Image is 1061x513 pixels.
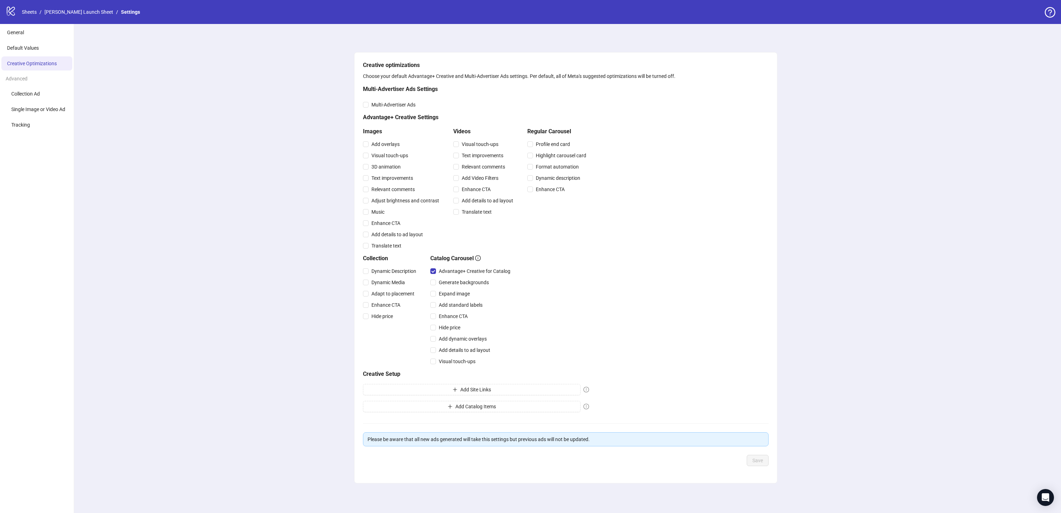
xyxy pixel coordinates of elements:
span: Default Values [7,45,39,51]
span: Highlight carousel card [533,152,589,159]
a: Sheets [20,8,38,16]
div: Please be aware that all new ads generated will take this settings but previous ads will not be u... [368,435,764,443]
span: Adapt to placement [369,290,417,298]
span: Collection Ad [11,91,40,97]
h5: Multi-Advertiser Ads Settings [363,85,589,93]
span: Music [369,208,387,216]
button: Add Catalog Items [363,401,581,412]
h5: Creative Setup [363,370,589,378]
span: Relevant comments [369,185,418,193]
span: Add details to ad layout [459,197,516,204]
span: Advantage+ Creative for Catalog [436,267,513,275]
span: Enhance CTA [369,219,403,227]
span: Visual touch-ups [369,152,411,159]
span: Add Site Links [460,387,491,392]
span: Multi-Advertiser Ads [369,101,418,109]
span: Add details to ad layout [436,346,493,354]
span: Text improvements [459,152,506,159]
button: Add Site Links [363,384,581,395]
span: Hide price [436,324,463,331]
li: / [116,8,118,16]
h5: Catalog Carousel [430,254,513,263]
span: Tracking [11,122,30,128]
span: Visual touch-ups [459,140,501,148]
h5: Advantage+ Creative Settings [363,113,589,122]
span: Visual touch-ups [436,358,478,365]
span: Dynamic Description [369,267,419,275]
li: / [40,8,42,16]
div: Choose your default Advantage+ Creative and Multi-Advertiser Ads settings. Per default, all of Me... [363,72,769,80]
span: Generate backgrounds [436,279,492,286]
span: Format automation [533,163,582,171]
span: Enhance CTA [369,301,403,309]
span: Add standard labels [436,301,485,309]
div: Open Intercom Messenger [1037,489,1054,506]
span: Dynamic description [533,174,583,182]
span: Add Video Filters [459,174,501,182]
span: question-circle [1045,7,1055,18]
h5: Regular Carousel [527,127,589,136]
span: General [7,30,24,35]
span: info-circle [475,255,481,261]
a: Settings [120,8,141,16]
span: Enhance CTA [436,312,471,320]
span: Profile end card [533,140,573,148]
span: Relevant comments [459,163,508,171]
span: Translate text [369,242,404,250]
span: Enhance CTA [533,185,568,193]
span: Dynamic Media [369,279,408,286]
span: Add details to ad layout [369,231,426,238]
span: Add dynamic overlays [436,335,490,343]
span: Expand image [436,290,473,298]
span: Text improvements [369,174,416,182]
span: plus [448,404,453,409]
span: Adjust brightness and contrast [369,197,442,204]
h5: Collection [363,254,419,263]
span: Creative Optimizations [7,61,57,66]
button: Save [747,455,769,466]
span: exclamation-circle [583,387,589,392]
span: 3D animation [369,163,404,171]
span: Add Catalog Items [455,404,496,409]
h5: Creative optimizations [363,61,769,69]
h5: Videos [453,127,516,136]
span: plus [453,387,457,392]
span: Single Image or Video Ad [11,106,65,112]
span: exclamation-circle [583,404,589,409]
span: Add overlays [369,140,402,148]
a: [PERSON_NAME] Launch Sheet [43,8,115,16]
span: Enhance CTA [459,185,493,193]
h5: Images [363,127,442,136]
span: Translate text [459,208,495,216]
span: Hide price [369,312,396,320]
